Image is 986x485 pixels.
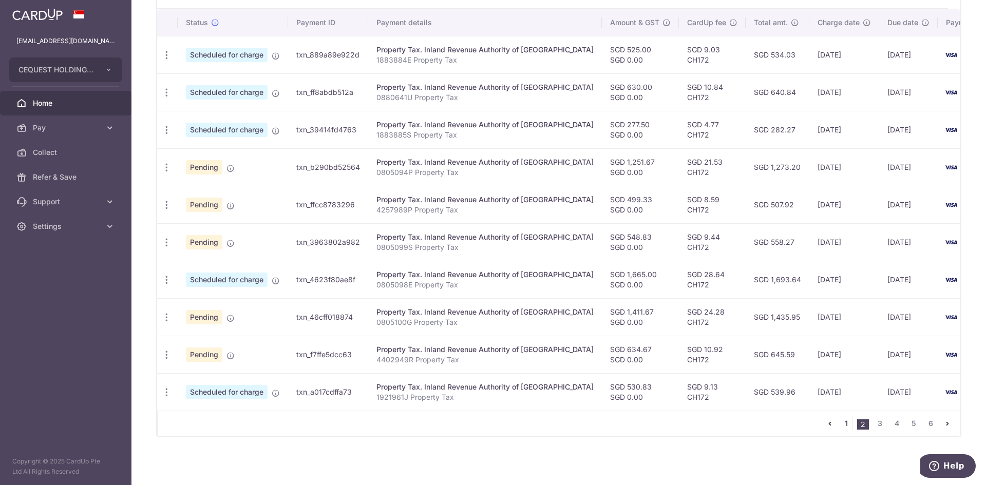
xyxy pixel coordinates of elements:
td: SGD 645.59 [746,336,809,373]
span: Scheduled for charge [186,123,268,137]
td: [DATE] [809,223,879,261]
td: [DATE] [809,111,879,148]
td: SGD 1,693.64 [746,261,809,298]
p: 0880641U Property Tax [376,92,594,103]
td: SGD 558.27 [746,223,809,261]
span: Pending [186,310,222,324]
span: CardUp fee [687,17,726,28]
td: SGD 640.84 [746,73,809,111]
div: Property Tax. Inland Revenue Authority of [GEOGRAPHIC_DATA] [376,45,594,55]
td: SGD 9.03 CH172 [679,36,746,73]
span: CEQUEST HOLDINGS PTE. LTD. [18,65,94,75]
p: 0805098E Property Tax [376,280,594,290]
span: Pending [186,235,222,249]
td: [DATE] [809,298,879,336]
img: CardUp [12,8,63,21]
td: SGD 10.92 CH172 [679,336,746,373]
td: [DATE] [879,261,938,298]
img: Bank Card [941,386,961,398]
a: 4 [890,417,903,430]
p: 1883884E Property Tax [376,55,594,65]
p: 4257989P Property Tax [376,205,594,215]
td: txn_ffcc8783296 [288,186,368,223]
span: Refer & Save [33,172,101,182]
span: Support [33,197,101,207]
p: 0805099S Property Tax [376,242,594,253]
td: SGD 534.03 [746,36,809,73]
td: [DATE] [809,186,879,223]
td: [DATE] [809,373,879,411]
span: Status [186,17,208,28]
div: Property Tax. Inland Revenue Authority of [GEOGRAPHIC_DATA] [376,232,594,242]
a: 3 [874,417,886,430]
td: SGD 539.96 [746,373,809,411]
p: 4402949R Property Tax [376,355,594,365]
span: Pending [186,347,222,362]
td: SGD 530.83 SGD 0.00 [602,373,679,411]
span: Due date [887,17,918,28]
div: Property Tax. Inland Revenue Authority of [GEOGRAPHIC_DATA] [376,82,594,92]
img: Bank Card [941,124,961,136]
th: Payment ID [288,9,368,36]
a: 6 [924,417,937,430]
td: SGD 525.00 SGD 0.00 [602,36,679,73]
nav: pager [824,411,960,436]
td: txn_f7ffe5dcc63 [288,336,368,373]
div: Property Tax. Inland Revenue Authority of [GEOGRAPHIC_DATA] [376,195,594,205]
td: [DATE] [879,186,938,223]
td: SGD 8.59 CH172 [679,186,746,223]
img: Bank Card [941,348,961,361]
td: SGD 1,251.67 SGD 0.00 [602,148,679,186]
td: SGD 282.27 [746,111,809,148]
p: 0805100G Property Tax [376,317,594,327]
td: SGD 630.00 SGD 0.00 [602,73,679,111]
td: SGD 1,435.95 [746,298,809,336]
img: Bank Card [941,199,961,211]
span: Scheduled for charge [186,273,268,287]
span: Total amt. [754,17,788,28]
span: Settings [33,221,101,231]
button: CEQUEST HOLDINGS PTE. LTD. [9,57,122,82]
td: txn_4623f80ae8f [288,261,368,298]
span: Pending [186,160,222,174]
div: Property Tax. Inland Revenue Authority of [GEOGRAPHIC_DATA] [376,157,594,167]
span: Pay [33,123,101,133]
a: 5 [907,417,920,430]
td: SGD 21.53 CH172 [679,148,746,186]
td: SGD 4.77 CH172 [679,111,746,148]
td: SGD 548.83 SGD 0.00 [602,223,679,261]
td: SGD 277.50 SGD 0.00 [602,111,679,148]
td: SGD 9.44 CH172 [679,223,746,261]
td: [DATE] [809,73,879,111]
img: Bank Card [941,311,961,323]
td: [DATE] [879,36,938,73]
td: [DATE] [879,111,938,148]
td: [DATE] [809,261,879,298]
span: Scheduled for charge [186,85,268,100]
td: txn_46cff018874 [288,298,368,336]
li: 2 [857,419,869,430]
td: SGD 499.33 SGD 0.00 [602,186,679,223]
div: Property Tax. Inland Revenue Authority of [GEOGRAPHIC_DATA] [376,344,594,355]
td: [DATE] [879,298,938,336]
td: txn_3963802a982 [288,223,368,261]
td: SGD 1,411.67 SGD 0.00 [602,298,679,336]
td: [DATE] [879,148,938,186]
span: Collect [33,147,101,158]
td: [DATE] [809,36,879,73]
p: 1921961J Property Tax [376,392,594,402]
img: Bank Card [941,274,961,286]
div: Property Tax. Inland Revenue Authority of [GEOGRAPHIC_DATA] [376,307,594,317]
span: Scheduled for charge [186,48,268,62]
div: Property Tax. Inland Revenue Authority of [GEOGRAPHIC_DATA] [376,120,594,130]
p: 0805094P Property Tax [376,167,594,178]
td: txn_39414fd4763 [288,111,368,148]
p: 1883885S Property Tax [376,130,594,140]
img: Bank Card [941,49,961,61]
td: SGD 10.84 CH172 [679,73,746,111]
td: [DATE] [879,373,938,411]
td: txn_ff8abdb512a [288,73,368,111]
td: [DATE] [809,148,879,186]
span: Scheduled for charge [186,385,268,399]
